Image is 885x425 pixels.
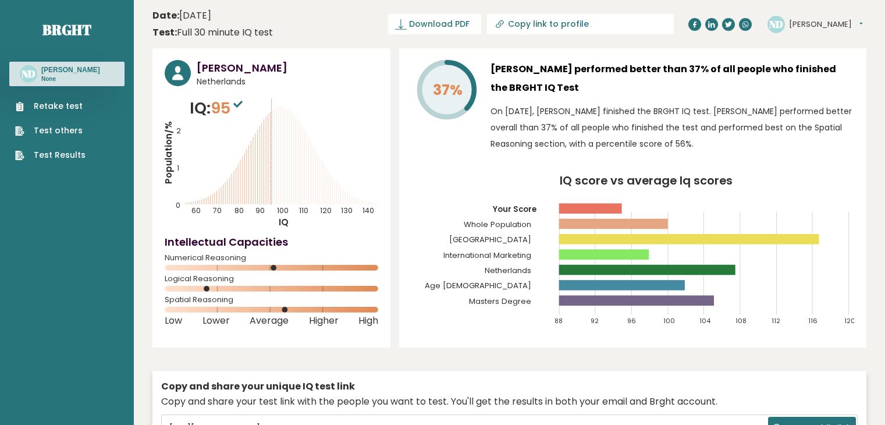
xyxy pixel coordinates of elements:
[433,80,463,100] tspan: 37%
[152,26,177,39] b: Test:
[234,206,244,215] tspan: 80
[42,20,91,39] a: Brght
[279,216,289,228] tspan: IQ
[491,60,854,97] h3: [PERSON_NAME] performed better than 37% of all people who finished the BRGHT IQ Test
[320,206,332,215] tspan: 120
[735,316,747,325] tspan: 108
[192,206,201,215] tspan: 60
[341,206,353,215] tspan: 130
[388,14,481,34] a: Download PDF
[699,316,711,325] tspan: 104
[844,316,855,325] tspan: 120
[250,318,289,323] span: Average
[165,277,378,281] span: Logical Reasoning
[789,19,863,30] button: [PERSON_NAME]
[165,318,182,323] span: Low
[165,256,378,260] span: Numerical Reasoning
[165,234,378,250] h4: Intellectual Capacities
[591,316,599,325] tspan: 92
[152,26,273,40] div: Full 30 minute IQ test
[358,318,378,323] span: High
[190,97,246,120] p: IQ:
[161,380,858,394] div: Copy and share your unique IQ test link
[808,316,818,325] tspan: 116
[41,65,100,75] h3: [PERSON_NAME]
[449,234,531,245] tspan: [GEOGRAPHIC_DATA]
[41,75,100,83] p: None
[485,265,531,276] tspan: Netherlands
[15,125,86,137] a: Test others
[152,9,179,22] b: Date:
[211,97,246,119] span: 95
[409,18,470,30] span: Download PDF
[277,206,289,215] tspan: 100
[362,206,374,215] tspan: 140
[255,206,265,215] tspan: 90
[176,126,181,136] tspan: 2
[202,318,230,323] span: Lower
[177,163,179,173] tspan: 1
[161,395,858,409] div: Copy and share your test link with the people you want to test. You'll get the results in both yo...
[464,219,531,230] tspan: Whole Population
[197,60,378,76] h3: [PERSON_NAME]
[165,297,378,302] span: Spatial Reasoning
[309,318,339,323] span: Higher
[299,206,308,215] tspan: 110
[425,280,531,291] tspan: Age [DEMOGRAPHIC_DATA]
[469,296,531,307] tspan: Masters Degree
[15,149,86,161] a: Test Results
[22,67,35,80] text: ND
[152,9,211,23] time: [DATE]
[492,204,536,215] tspan: Your Score
[176,200,180,210] tspan: 0
[197,76,378,88] span: Netherlands
[213,206,222,215] tspan: 70
[560,172,733,189] tspan: IQ score vs average Iq scores
[555,316,563,325] tspan: 88
[443,250,531,261] tspan: International Marketing
[772,316,780,325] tspan: 112
[663,316,675,325] tspan: 100
[769,17,783,30] text: ND
[627,316,636,325] tspan: 96
[491,103,854,152] p: On [DATE], [PERSON_NAME] finished the BRGHT IQ test. [PERSON_NAME] performed better overall than ...
[162,121,175,184] tspan: Population/%
[15,100,86,112] a: Retake test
